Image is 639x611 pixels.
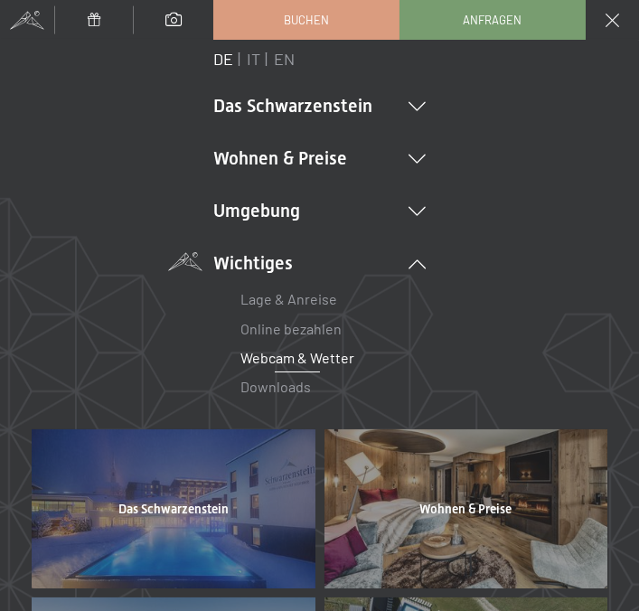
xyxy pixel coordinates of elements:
a: DE [213,49,233,69]
span: Wohnen & Preise [419,502,512,515]
a: Webcam & Wetter [240,349,354,366]
a: Online bezahlen [240,320,342,337]
a: Das Schwarzenstein Wetter und Webcam: Ahrntal in Südtirol [27,425,320,593]
a: EN [274,49,295,69]
span: Das Schwarzenstein [118,502,229,515]
span: Buchen [284,12,329,28]
a: Buchen [214,1,399,39]
a: Lage & Anreise [240,290,337,307]
a: Downloads [240,378,311,395]
a: Wohnen & Preise Wetter und Webcam: Ahrntal in Südtirol [320,425,613,593]
a: Anfragen [400,1,585,39]
a: IT [247,49,260,69]
span: Anfragen [463,12,522,28]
